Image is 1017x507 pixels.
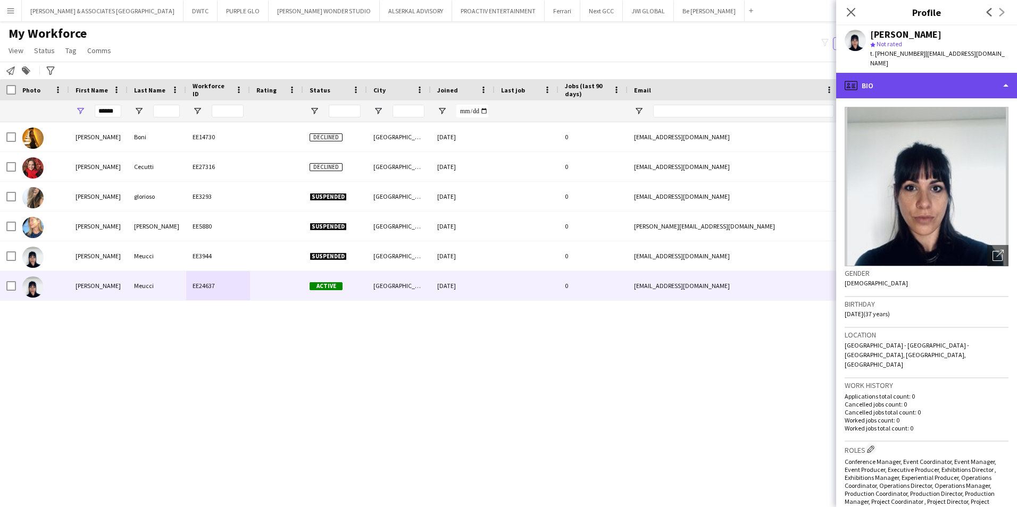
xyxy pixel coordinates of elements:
[870,49,926,57] span: t. [PHONE_NUMBER]
[128,182,186,211] div: glorioso
[193,106,202,116] button: Open Filter Menu
[22,128,44,149] img: Chiara Boni
[184,1,218,21] button: DWTC
[373,86,386,94] span: City
[845,408,1008,416] p: Cancelled jobs total count: 0
[22,86,40,94] span: Photo
[128,212,186,241] div: [PERSON_NAME]
[845,341,969,368] span: [GEOGRAPHIC_DATA] - [GEOGRAPHIC_DATA] - [GEOGRAPHIC_DATA], [GEOGRAPHIC_DATA], [GEOGRAPHIC_DATA]
[845,381,1008,390] h3: Work history
[310,106,319,116] button: Open Filter Menu
[310,252,347,260] span: Suspended
[833,37,886,50] button: Everyone5,857
[431,212,495,241] div: [DATE]
[623,1,674,21] button: JWI GLOBAL
[218,1,269,21] button: PURPLE GLO
[20,64,32,77] app-action-btn: Add to tag
[22,247,44,268] img: Chiara Meucci
[87,46,111,55] span: Comms
[22,157,44,179] img: Chiara Cecutti
[558,241,628,271] div: 0
[437,86,458,94] span: Joined
[69,271,128,300] div: [PERSON_NAME]
[845,330,1008,340] h3: Location
[193,82,231,98] span: Workforce ID
[628,182,840,211] div: [EMAIL_ADDRESS][DOMAIN_NAME]
[431,241,495,271] div: [DATE]
[845,279,908,287] span: [DEMOGRAPHIC_DATA]
[628,122,840,151] div: [EMAIL_ADDRESS][DOMAIN_NAME]
[69,182,128,211] div: [PERSON_NAME]
[367,122,431,151] div: [GEOGRAPHIC_DATA]
[134,86,165,94] span: Last Name
[634,106,644,116] button: Open Filter Menu
[69,152,128,181] div: [PERSON_NAME]
[628,241,840,271] div: [EMAIL_ADDRESS][DOMAIN_NAME]
[4,64,17,77] app-action-btn: Notify workforce
[76,106,85,116] button: Open Filter Menu
[367,271,431,300] div: [GEOGRAPHIC_DATA]
[558,271,628,300] div: 0
[634,86,651,94] span: Email
[987,245,1008,266] div: Open photos pop-in
[186,241,250,271] div: EE3944
[212,105,244,117] input: Workforce ID Filter Input
[558,212,628,241] div: 0
[870,30,941,39] div: [PERSON_NAME]
[437,106,447,116] button: Open Filter Menu
[845,107,1008,266] img: Crew avatar or photo
[836,73,1017,98] div: Bio
[310,86,330,94] span: Status
[431,152,495,181] div: [DATE]
[9,26,87,41] span: My Workforce
[501,86,525,94] span: Last job
[44,64,57,77] app-action-btn: Advanced filters
[186,271,250,300] div: EE24637
[845,424,1008,432] p: Worked jobs total count: 0
[373,106,383,116] button: Open Filter Menu
[845,392,1008,400] p: Applications total count: 0
[380,1,452,21] button: ALSERKAL ADVISORY
[367,182,431,211] div: [GEOGRAPHIC_DATA]
[65,46,77,55] span: Tag
[61,44,81,57] a: Tag
[83,44,115,57] a: Comms
[310,193,347,201] span: Suspended
[628,212,840,241] div: [PERSON_NAME][EMAIL_ADDRESS][DOMAIN_NAME]
[310,133,343,141] span: Declined
[836,5,1017,19] h3: Profile
[845,268,1008,278] h3: Gender
[128,152,186,181] div: Cecutti
[69,241,128,271] div: [PERSON_NAME]
[22,187,44,208] img: Chiara glorioso
[76,86,108,94] span: First Name
[545,1,580,21] button: Ferrari
[431,271,495,300] div: [DATE]
[367,152,431,181] div: [GEOGRAPHIC_DATA]
[558,122,628,151] div: 0
[845,299,1008,309] h3: Birthday
[69,122,128,151] div: [PERSON_NAME]
[186,122,250,151] div: EE14730
[628,271,840,300] div: [EMAIL_ADDRESS][DOMAIN_NAME]
[4,44,28,57] a: View
[310,163,343,171] span: Declined
[674,1,745,21] button: Be [PERSON_NAME]
[653,105,834,117] input: Email Filter Input
[565,82,608,98] span: Jobs (last 90 days)
[256,86,277,94] span: Rating
[128,122,186,151] div: Boni
[845,400,1008,408] p: Cancelled jobs count: 0
[456,105,488,117] input: Joined Filter Input
[329,105,361,117] input: Status Filter Input
[558,182,628,211] div: 0
[310,282,343,290] span: Active
[431,182,495,211] div: [DATE]
[877,40,902,48] span: Not rated
[95,105,121,117] input: First Name Filter Input
[22,1,184,21] button: [PERSON_NAME] & ASSOCIATES [GEOGRAPHIC_DATA]
[367,241,431,271] div: [GEOGRAPHIC_DATA]
[393,105,424,117] input: City Filter Input
[431,122,495,151] div: [DATE]
[22,276,44,298] img: Chiara Meucci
